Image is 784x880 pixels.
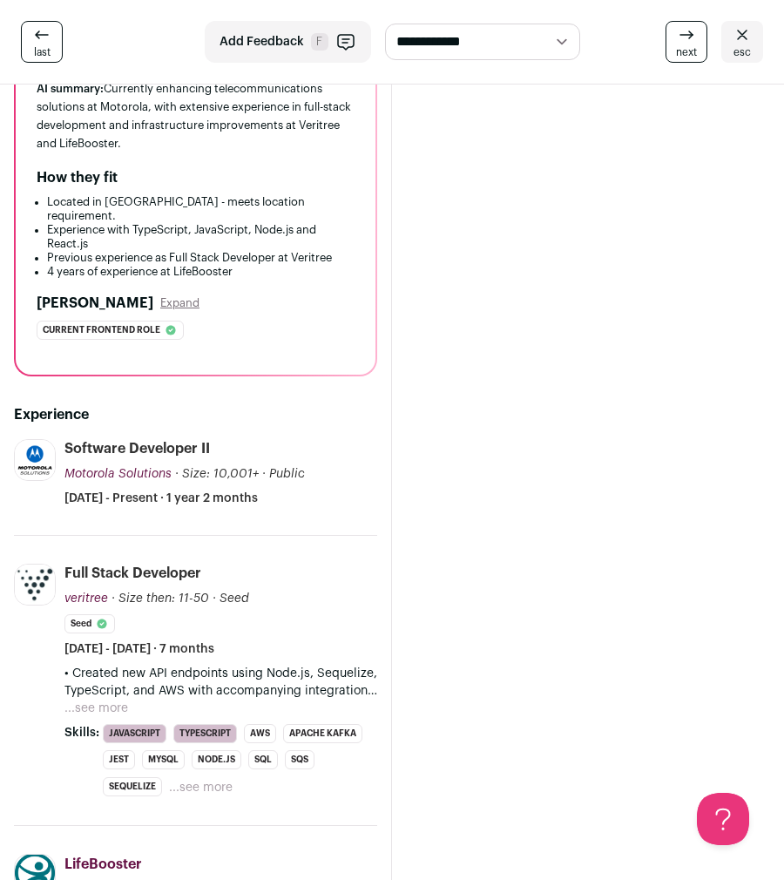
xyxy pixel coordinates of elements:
li: Jest [103,750,135,769]
li: MySQL [142,750,185,769]
li: 4 years of experience at LifeBooster [47,265,355,279]
h2: How they fit [37,167,118,188]
li: Previous experience as Full Stack Developer at Veritree [47,251,355,265]
li: Apache Kafka [283,724,362,743]
span: Motorola Solutions [64,468,172,480]
li: SQS [285,750,314,769]
li: JavaScript [103,724,166,743]
img: 479ed99e49d7bfb068db4a4c611a3b21492044bf33456da8fad80db8bdc70eb1.jpg [15,440,55,480]
span: AI summary: [37,83,104,94]
span: esc [733,45,751,59]
span: Add Feedback [220,33,304,51]
span: Public [269,468,305,480]
span: [DATE] - [DATE] · 7 months [64,640,214,658]
div: Full Stack Developer [64,564,201,583]
li: SQL [248,750,278,769]
span: next [676,45,697,59]
li: Node.js [192,750,241,769]
h2: Experience [14,404,377,425]
span: · [213,590,216,607]
button: ...see more [169,779,233,796]
img: d149e015c05ee611e5f1cfcfee4b58e5587ebfbfe8762c939869ed472343ab00.jpg [15,565,55,605]
a: esc [721,21,763,63]
span: LifeBooster [64,857,142,871]
a: next [666,21,707,63]
div: Software Developer II [64,439,210,458]
span: Skills: [64,724,99,741]
span: · [262,465,266,483]
li: Seed [64,614,115,633]
span: Seed [220,592,249,605]
li: Experience with TypeScript, JavaScript, Node.js and React.js [47,223,355,251]
h2: [PERSON_NAME] [37,293,153,314]
button: ...see more [64,700,128,717]
li: TypeScript [173,724,237,743]
li: AWS [244,724,276,743]
span: last [34,45,51,59]
div: Currently enhancing telecommunications solutions at Motorola, with extensive experience in full-s... [37,79,355,153]
span: [DATE] - Present · 1 year 2 months [64,490,258,507]
span: · Size then: 11-50 [112,592,209,605]
li: Sequelize [103,777,162,796]
a: last [21,21,63,63]
p: • Created new API endpoints using Node.js, Sequelize, TypeScript, and AWS with accompanying integ... [64,665,377,700]
span: veritree [64,592,108,605]
iframe: Help Scout Beacon - Open [697,793,749,845]
button: Expand [160,296,199,310]
span: F [311,33,328,51]
button: Add Feedback F [205,21,371,63]
li: Located in [GEOGRAPHIC_DATA] - meets location requirement. [47,195,355,223]
span: Current frontend role [43,322,160,339]
span: · Size: 10,001+ [175,468,259,480]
